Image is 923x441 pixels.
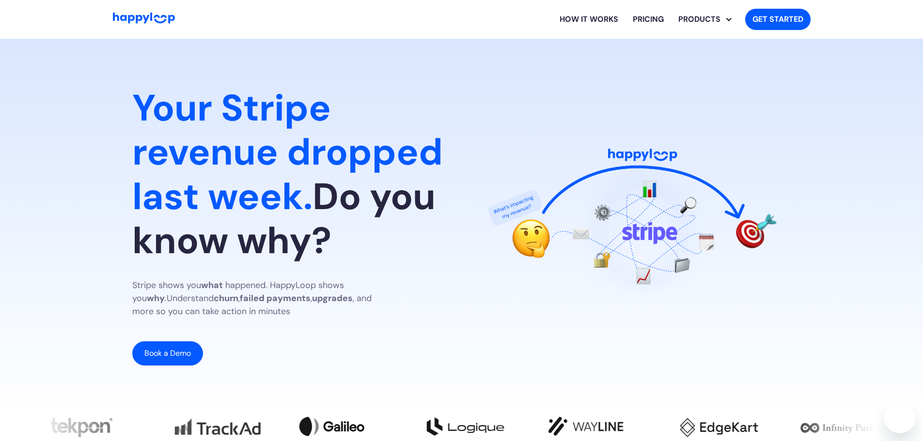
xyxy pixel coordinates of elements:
iframe: Button to launch messaging window [884,402,915,433]
em: . [165,292,167,304]
a: Learn how HappyLoop works [552,4,626,35]
a: Book a Demo [132,341,203,365]
img: HappyLoop Logo [113,13,175,24]
strong: upgrades [312,292,353,304]
div: Explore HappyLoop use cases [671,4,737,35]
strong: what [201,279,223,291]
h1: Do you know why? [132,86,446,263]
strong: why [147,292,165,304]
a: Get started with HappyLoop [745,9,811,30]
p: Stripe shows you happened. HappyLoop shows you Understand , , , and more so you can take action i... [132,279,394,318]
div: PRODUCTS [678,4,737,35]
a: Go to Home Page [113,13,175,26]
strong: failed payments [240,292,311,304]
a: View HappyLoop pricing plans [626,4,671,35]
div: PRODUCTS [671,14,728,25]
strong: churn [214,292,238,304]
span: Your Stripe revenue dropped last week. [132,84,443,221]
